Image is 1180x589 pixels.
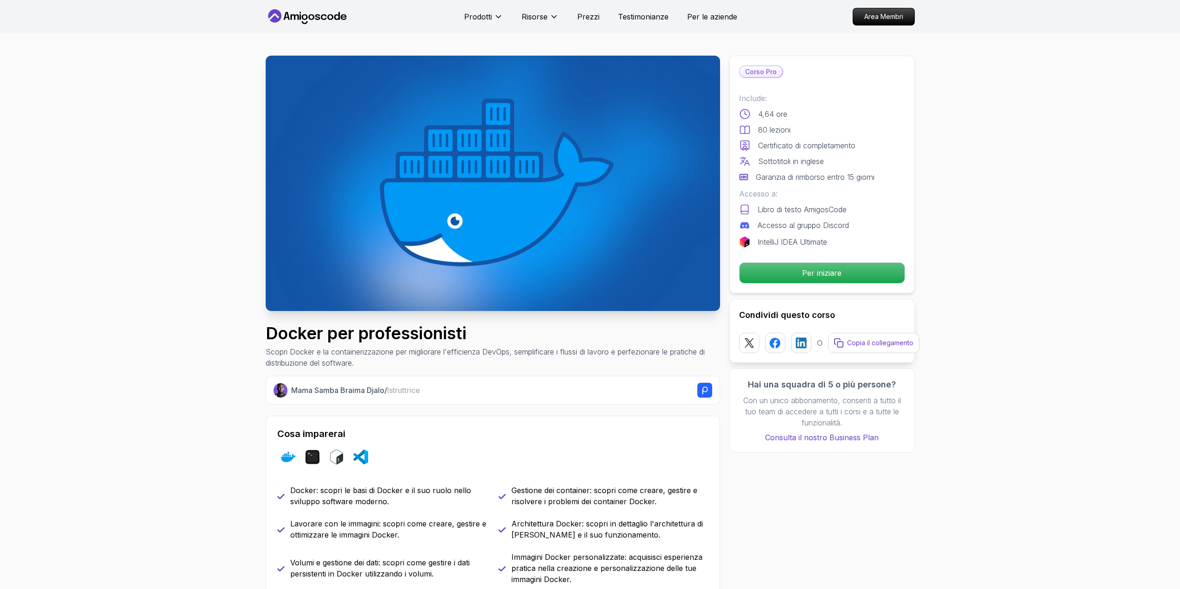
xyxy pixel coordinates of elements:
font: Copia il collegamento [847,339,913,347]
font: 80 lezioni [758,125,791,134]
a: Testimonianze [618,11,669,22]
font: Area Membri [864,13,903,20]
font: Accesso al gruppo Discord [758,221,849,230]
a: Area Membri [853,8,915,25]
font: Gestione dei container: scopri come creare, gestire e risolvere i problemi dei container Docker. [511,486,697,506]
font: Docker: scopri le basi di Docker e il suo ruolo nello sviluppo software moderno. [290,486,471,506]
a: Prezzi [577,11,600,22]
font: Libro di testo AmigosCode [758,205,847,214]
font: Mama Samba Braima Djalo [291,386,384,395]
font: Corso Pro [745,68,777,76]
img: docker-per-professionisti_miniatura [266,56,720,311]
font: Prodotti [464,12,492,21]
img: logo vscode [353,450,368,464]
font: Consulta il nostro Business Plan [765,433,879,442]
font: Scopri Docker e la containerizzazione per migliorare l'efficienza DevOps, semplificare i flussi d... [266,347,705,367]
font: Hai una squadra di 5 o più persone? [748,380,896,389]
font: Con un unico abbonamento, consenti a tutto il tuo team di accedere a tutti i corsi e a tutte le f... [743,396,901,427]
img: logo jetbrains [739,236,750,247]
img: logo del terminale [305,450,320,464]
font: Immagini Docker personalizzate: acquisisci esperienza pratica nella creazione e personalizzazione... [511,552,702,584]
button: Risorse [522,11,559,30]
button: Prodotti [464,11,503,30]
font: Certificato di completamento [758,141,855,150]
font: Garanzia di rimborso entro 15 giorni [756,172,874,182]
font: Accesso a: [739,189,778,198]
img: Nelson Djalo [274,383,288,398]
font: Per le aziende [687,12,737,21]
font: IntelliJ IDEA Ultimate [758,237,827,247]
font: Per iniziare [802,268,842,278]
font: Condividi questo corso [739,310,835,320]
img: logo docker [281,450,296,464]
font: Risorse [522,12,548,21]
font: Lavorare con le immagini: scopri come creare, gestire e ottimizzare le immagini Docker. [290,519,486,539]
button: Per iniziare [739,262,905,284]
font: O [817,338,823,348]
font: Volumi e gestione dei dati: scopri come gestire i dati persistenti in Docker utilizzando i volumi. [290,558,470,578]
a: Per le aziende [687,11,737,22]
font: Sottotitoli in inglese [758,157,824,166]
font: Include: [739,94,767,103]
font: 4,64 ore [758,109,787,119]
font: Cosa imparerai [277,428,345,439]
font: Docker per professionisti [266,323,466,343]
font: Prezzi [577,12,600,21]
img: logo bash [329,450,344,464]
font: Architettura Docker: scopri in dettaglio l'architettura di [PERSON_NAME] e il suo funzionamento. [511,519,703,539]
button: Copia il collegamento [828,333,919,353]
font: Testimonianze [618,12,669,21]
font: / [384,386,387,395]
a: Consulta il nostro Business Plan [739,432,905,443]
font: Istruttrice [387,386,420,395]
